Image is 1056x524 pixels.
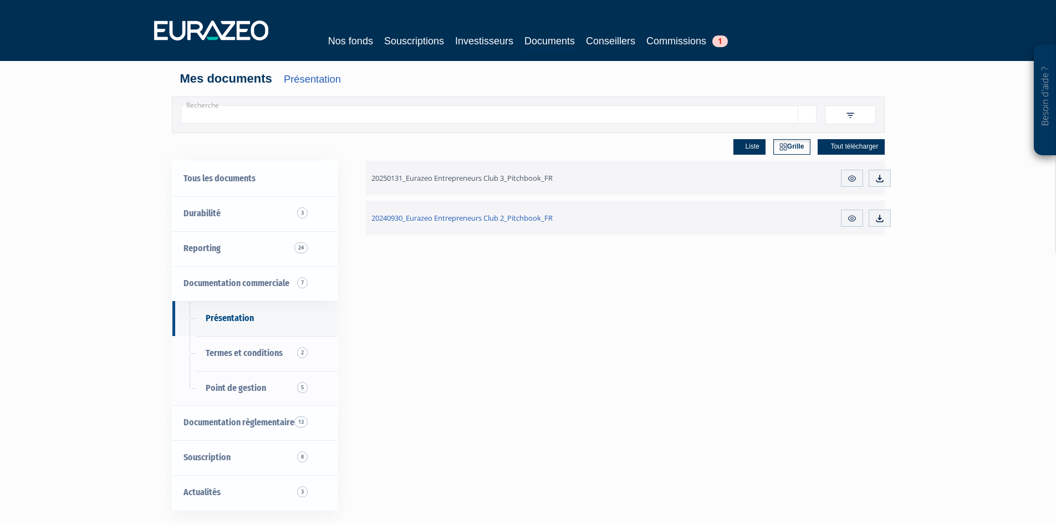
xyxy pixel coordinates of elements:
[847,213,857,223] img: eye.svg
[154,21,268,40] img: 1732889491-logotype_eurazeo_blanc_rvb.png
[712,35,728,47] span: 1
[845,110,855,120] img: filter.svg
[773,139,810,155] a: Grille
[183,278,289,288] span: Documentation commerciale
[524,33,575,50] a: Documents
[297,382,308,393] span: 5
[384,33,444,49] a: Souscriptions
[298,277,309,288] span: 7
[181,105,798,124] input: Recherche
[172,371,338,406] a: Point de gestion5
[172,196,338,231] a: Durabilité 3
[172,301,338,336] a: Présentation
[875,213,885,223] img: download.svg
[818,139,884,155] a: Tout télécharger
[298,486,309,497] span: 3
[283,73,340,85] a: Présentation
[875,174,885,184] img: download.svg
[366,161,693,195] a: 20250131_Eurazeo Entrepreneurs Club 3_Pitchbook_FR
[183,417,294,428] span: Documentation règlementaire
[206,313,254,323] span: Présentation
[295,416,309,428] span: 13
[180,72,876,85] h4: Mes documents
[297,347,308,358] span: 2
[366,201,693,235] a: 20240930_Eurazeo Entrepreneurs Club 2_Pitchbook_FR
[172,161,338,196] a: Tous les documents
[371,173,553,183] span: 20250131_Eurazeo Entrepreneurs Club 3_Pitchbook_FR
[733,139,766,155] a: Liste
[295,242,309,253] span: 24
[206,348,283,358] span: Termes et conditions
[172,266,338,301] a: Documentation commerciale 7
[183,487,221,497] span: Actualités
[328,33,373,49] a: Nos fonds
[183,452,231,462] span: Souscription
[779,143,787,151] img: grid.svg
[183,208,221,218] span: Durabilité
[297,451,308,462] span: 8
[298,207,309,218] span: 3
[847,174,857,184] img: eye.svg
[1039,50,1052,150] p: Besoin d'aide ?
[172,336,338,371] a: Termes et conditions2
[172,231,338,266] a: Reporting 24
[455,33,513,49] a: Investisseurs
[646,33,728,49] a: Commissions1
[172,475,338,510] a: Actualités 3
[172,440,338,475] a: Souscription8
[206,383,266,393] span: Point de gestion
[183,243,221,253] span: Reporting
[172,405,338,440] a: Documentation règlementaire 13
[586,33,635,49] a: Conseillers
[371,213,553,223] span: 20240930_Eurazeo Entrepreneurs Club 2_Pitchbook_FR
